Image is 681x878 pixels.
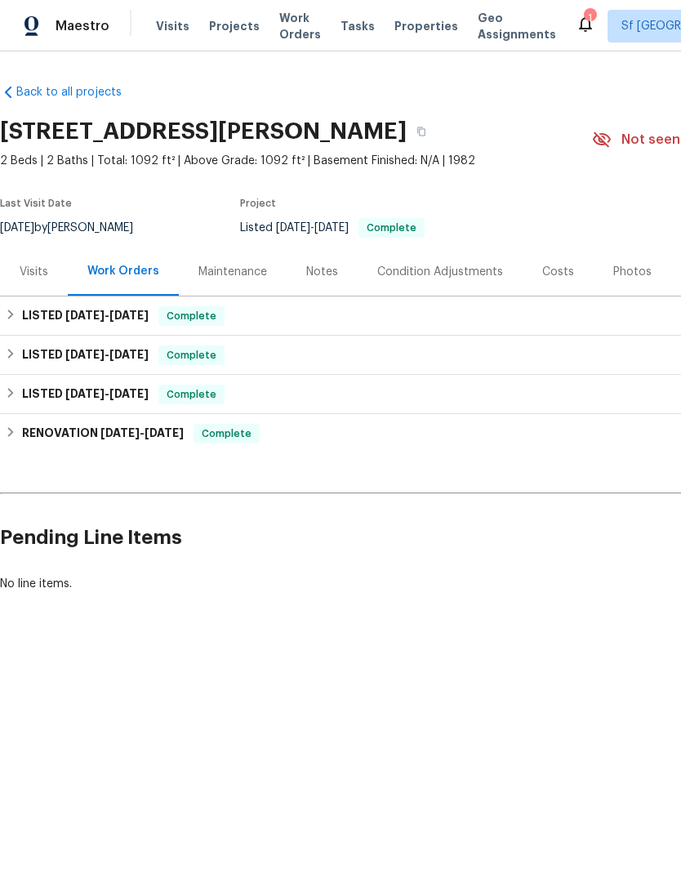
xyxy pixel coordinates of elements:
h6: LISTED [22,385,149,404]
span: [DATE] [65,349,105,360]
span: Complete [160,347,223,363]
span: Work Orders [279,10,321,42]
span: Complete [160,386,223,403]
div: Photos [613,264,652,280]
span: - [276,222,349,234]
div: Notes [306,264,338,280]
div: Visits [20,264,48,280]
span: [DATE] [109,349,149,360]
span: Maestro [56,18,109,34]
h6: LISTED [22,345,149,365]
span: Projects [209,18,260,34]
span: Tasks [340,20,375,32]
span: [DATE] [314,222,349,234]
span: [DATE] [109,388,149,399]
span: Geo Assignments [478,10,556,42]
h6: LISTED [22,306,149,326]
span: [DATE] [276,222,310,234]
span: Complete [160,308,223,324]
div: Costs [542,264,574,280]
span: Properties [394,18,458,34]
span: [DATE] [145,427,184,439]
div: Condition Adjustments [377,264,503,280]
span: Complete [195,426,258,442]
span: [DATE] [100,427,140,439]
div: Maintenance [198,264,267,280]
div: Work Orders [87,263,159,279]
span: Project [240,198,276,208]
div: 1 [584,10,595,26]
span: Visits [156,18,189,34]
span: [DATE] [65,310,105,321]
span: - [65,388,149,399]
h6: RENOVATION [22,424,184,443]
span: - [65,310,149,321]
span: - [100,427,184,439]
span: [DATE] [65,388,105,399]
span: - [65,349,149,360]
span: [DATE] [109,310,149,321]
span: Listed [240,222,425,234]
button: Copy Address [407,117,436,146]
span: Complete [360,223,423,233]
